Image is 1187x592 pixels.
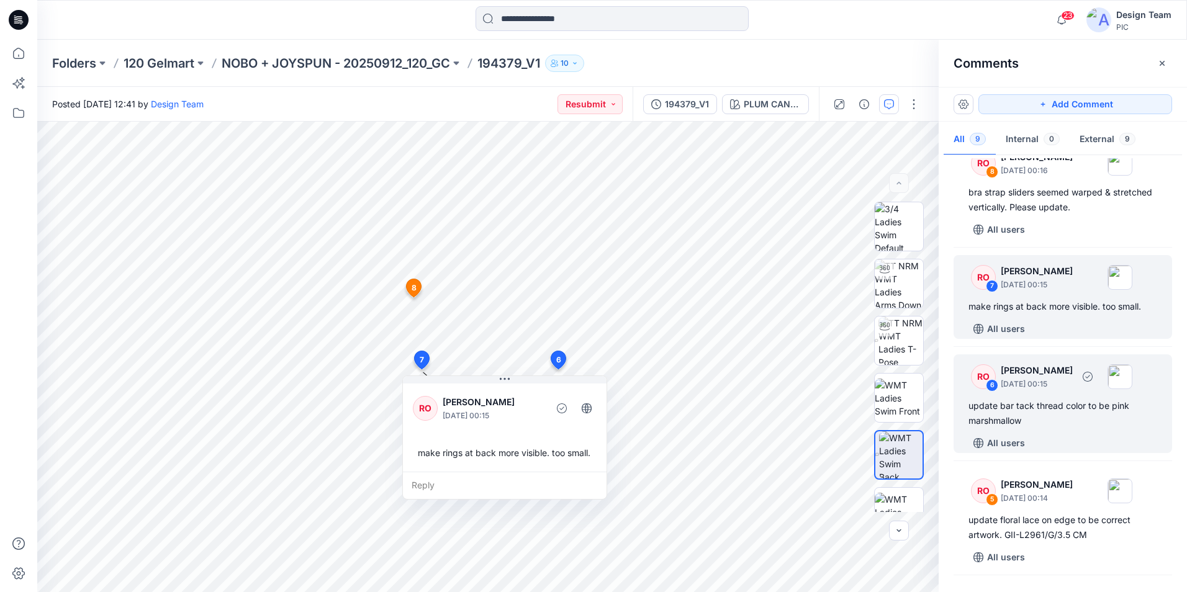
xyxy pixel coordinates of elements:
[875,259,923,308] img: TT NRM WMT Ladies Arms Down
[222,55,450,72] a: NOBO + JOYSPUN - 20250912_120_GC
[971,265,996,290] div: RO
[968,220,1030,240] button: All users
[1001,164,1073,177] p: [DATE] 00:16
[413,441,597,464] div: make rings at back more visible. too small.
[556,354,561,366] span: 6
[944,124,996,156] button: All
[643,94,717,114] button: 194379_V1
[986,166,998,178] div: 8
[986,379,998,392] div: 6
[1119,133,1135,145] span: 9
[875,202,923,251] img: 3/4 Ladies Swim Default
[875,379,923,418] img: WMT Ladies Swim Front
[1001,492,1073,505] p: [DATE] 00:14
[968,398,1157,428] div: update bar tack thread color to be pink marshmallow
[968,185,1157,215] div: bra strap sliders seemed warped & stretched vertically. Please update.
[968,299,1157,314] div: make rings at back more visible. too small.
[986,280,998,292] div: 7
[987,436,1025,451] p: All users
[477,55,540,72] p: 194379_V1
[443,395,544,410] p: [PERSON_NAME]
[971,364,996,389] div: RO
[968,319,1030,339] button: All users
[978,94,1172,114] button: Add Comment
[970,133,986,145] span: 9
[744,97,801,111] div: PLUM CANDY
[879,431,923,478] img: WMT Ladies Swim Back
[52,97,204,110] span: Posted [DATE] 12:41 by
[987,222,1025,237] p: All users
[1086,7,1111,32] img: avatar
[1001,477,1073,492] p: [PERSON_NAME]
[968,547,1030,567] button: All users
[968,513,1157,542] div: update floral lace on edge to be correct artwork. GII-L2961/G/3.5 CM
[545,55,584,72] button: 10
[561,56,569,70] p: 10
[722,94,809,114] button: PLUM CANDY
[971,478,996,503] div: RO
[1001,378,1073,390] p: [DATE] 00:15
[1001,264,1073,279] p: [PERSON_NAME]
[1070,124,1145,156] button: External
[151,99,204,109] a: Design Team
[1001,279,1073,291] p: [DATE] 00:15
[971,151,996,176] div: RO
[987,321,1025,336] p: All users
[875,493,923,532] img: WMT Ladies Swim Left
[878,316,923,365] img: TT NRM WMT Ladies T-Pose
[968,433,1030,453] button: All users
[1044,133,1060,145] span: 0
[443,410,544,422] p: [DATE] 00:15
[124,55,194,72] a: 120 Gelmart
[1001,363,1073,378] p: [PERSON_NAME]
[986,493,998,506] div: 5
[1116,22,1171,32] div: PIC
[665,97,709,111] div: 194379_V1
[996,124,1070,156] button: Internal
[1116,7,1171,22] div: Design Team
[954,56,1019,71] h2: Comments
[854,94,874,114] button: Details
[403,472,607,499] div: Reply
[52,55,96,72] a: Folders
[1061,11,1075,20] span: 23
[412,282,417,294] span: 8
[987,550,1025,565] p: All users
[413,396,438,421] div: RO
[420,354,424,366] span: 7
